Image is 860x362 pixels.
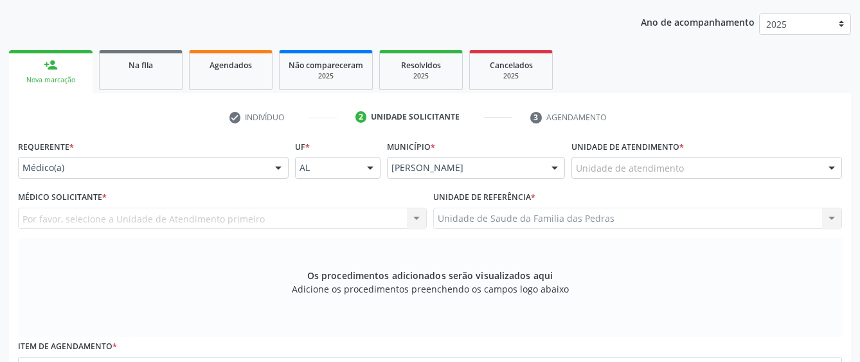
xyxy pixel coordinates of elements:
[22,161,262,174] span: Médico(a)
[479,71,543,81] div: 2025
[490,60,533,71] span: Cancelados
[289,71,363,81] div: 2025
[292,282,569,296] span: Adicione os procedimentos preenchendo os campos logo abaixo
[18,75,84,85] div: Nova marcação
[18,337,117,357] label: Item de agendamento
[18,137,74,157] label: Requerente
[44,58,58,72] div: person_add
[295,137,310,157] label: UF
[371,111,460,123] div: Unidade solicitante
[401,60,441,71] span: Resolvidos
[576,161,684,175] span: Unidade de atendimento
[387,137,435,157] label: Município
[389,71,453,81] div: 2025
[571,137,684,157] label: Unidade de atendimento
[433,188,535,208] label: Unidade de referência
[18,188,107,208] label: Médico Solicitante
[307,269,553,282] span: Os procedimentos adicionados serão visualizados aqui
[129,60,153,71] span: Na fila
[300,161,355,174] span: AL
[391,161,539,174] span: [PERSON_NAME]
[641,14,755,30] p: Ano de acompanhamento
[210,60,252,71] span: Agendados
[355,111,367,123] div: 2
[289,60,363,71] span: Não compareceram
